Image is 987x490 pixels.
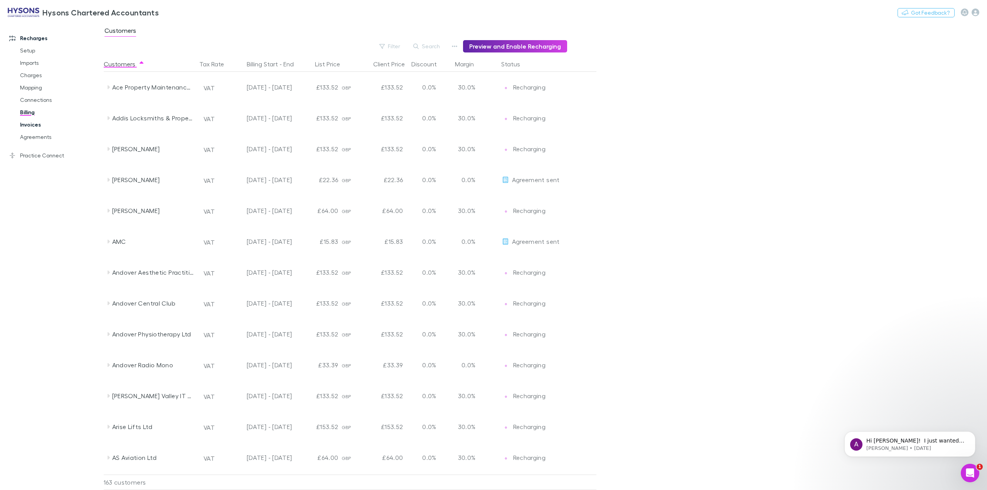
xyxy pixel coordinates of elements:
div: [PERSON_NAME] [112,195,194,226]
div: [DATE] - [DATE] [229,257,292,288]
span: Recharging [513,454,546,461]
h3: Hysons Chartered Accountants [42,8,159,17]
div: [PERSON_NAME] [112,133,194,164]
span: Agreement sent [512,238,560,245]
div: [DATE] - [DATE] [229,72,292,103]
div: £33.39 [295,350,342,380]
div: Arise Lifts LtdVAT[DATE] - [DATE]£153.52GBP£153.520.0%30.0%EditRechargingRecharging [104,411,600,442]
div: £22.36 [295,164,342,195]
button: VAT [200,360,218,372]
p: Message from Alex, sent 1d ago [34,30,133,37]
div: Tax Rate [199,56,233,72]
button: VAT [200,82,218,94]
div: Andover Radio MonoVAT[DATE] - [DATE]£33.39GBP£33.390.0%0.0%EditRechargingRecharging [104,350,600,380]
span: Recharging [513,361,546,368]
p: 30.0% [456,329,476,339]
div: £133.52 [295,103,342,133]
div: Andover Central Club [112,288,194,319]
div: [DATE] - [DATE] [229,288,292,319]
div: Andover Central ClubVAT[DATE] - [DATE]£133.52GBP£133.520.0%30.0%EditRechargingRecharging [104,288,600,319]
div: [DATE] - [DATE] [229,195,292,226]
span: GBP [342,147,351,152]
span: GBP [342,208,351,214]
img: Recharging [502,84,510,92]
span: GBP [342,332,351,338]
button: VAT [200,390,218,403]
div: £64.00 [295,442,342,473]
div: £133.52 [360,257,406,288]
div: Discount [411,56,446,72]
div: 0.0% [406,72,453,103]
div: £133.52 [295,380,342,411]
div: [DATE] - [DATE] [229,164,292,195]
div: Arise Lifts Ltd [112,411,194,442]
button: Preview and Enable Recharging [463,40,567,52]
button: List Price [315,56,349,72]
div: [DATE] - [DATE] [229,103,292,133]
div: £33.39 [360,350,406,380]
img: Recharging [502,455,510,462]
div: 0.0% [406,380,453,411]
button: Billing Start - End [247,56,303,72]
div: [DATE] - [DATE] [229,226,292,257]
div: 0.0% [406,195,453,226]
p: 30.0% [456,268,476,277]
img: Recharging [502,146,510,154]
div: 0.0% [406,350,453,380]
img: Recharging [502,115,510,123]
span: Recharging [513,83,546,91]
div: Client Price [373,56,414,72]
span: GBP [342,301,351,307]
button: Filter [376,42,405,51]
button: VAT [200,452,218,465]
div: [PERSON_NAME]VAT[DATE] - [DATE]£64.00GBP£64.000.0%30.0%EditRechargingRecharging [104,195,600,226]
div: Andover Physiotherapy LtdVAT[DATE] - [DATE]£133.52GBP£133.520.0%30.0%EditRechargingRecharging [104,319,600,350]
span: Agreement sent [512,176,560,183]
div: [PERSON_NAME]VAT[DATE] - [DATE]£133.52GBP£133.520.0%30.0%EditRechargingRecharging [104,133,600,164]
span: Recharging [513,299,546,307]
p: 30.0% [456,453,476,462]
div: [DATE] - [DATE] [229,442,292,473]
span: GBP [342,455,351,461]
div: 0.0% [406,257,453,288]
button: VAT [200,267,218,279]
div: AS Aviation Ltd [112,442,194,473]
div: [DATE] - [DATE] [229,380,292,411]
button: Status [501,56,529,72]
img: Recharging [502,393,510,400]
span: Recharging [513,330,546,338]
a: Charges [12,69,110,81]
div: [DATE] - [DATE] [229,133,292,164]
span: Recharging [513,114,546,122]
a: Connections [12,94,110,106]
p: 0.0% [456,237,476,246]
p: 30.0% [456,113,476,123]
button: VAT [200,329,218,341]
a: Practice Connect [2,149,110,162]
div: £15.83 [360,226,406,257]
button: Margin [455,56,483,72]
div: Ace Property Maintenance & Construction Limited [112,72,194,103]
a: Recharges [2,32,110,44]
div: 0.0% [406,411,453,442]
img: Recharging [502,331,510,339]
span: GBP [342,424,351,430]
a: Setup [12,44,110,57]
img: Recharging [502,362,510,370]
button: VAT [200,144,218,156]
div: £133.52 [360,319,406,350]
div: 0.0% [406,164,453,195]
p: 30.0% [456,144,476,154]
span: GBP [342,363,351,368]
a: Agreements [12,131,110,143]
button: VAT [200,113,218,125]
div: £133.52 [360,133,406,164]
div: [PERSON_NAME]VAT[DATE] - [DATE]£22.36GBP£22.360.0%0.0%EditAgreement sent [104,164,600,195]
button: VAT [200,205,218,218]
button: VAT [200,298,218,310]
div: [DATE] - [DATE] [229,411,292,442]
